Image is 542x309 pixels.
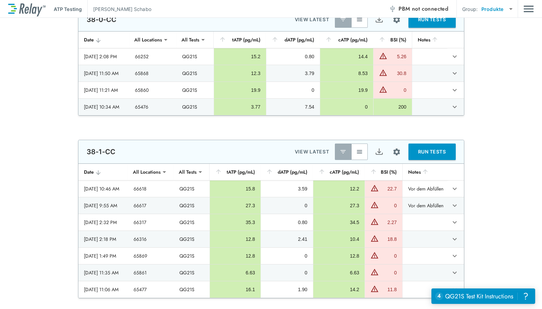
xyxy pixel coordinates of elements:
button: Export [371,144,388,160]
div: 14.4 [326,53,368,60]
button: expand row [449,67,461,79]
td: 65860 [129,82,177,98]
img: Settings Icon [392,15,401,24]
div: BSI (%) [379,36,406,44]
img: Warning [370,234,379,243]
div: 0 [380,252,397,259]
td: 66317 [128,214,174,231]
button: RUN TESTS [408,11,456,28]
div: [DATE] 11:21 AM [84,87,124,94]
p: Group: [462,5,478,13]
img: LuminUltra Relay [8,2,46,16]
iframe: Resource center [431,288,535,304]
td: QG21S [174,264,210,281]
button: expand row [449,200,461,211]
button: expand row [449,233,461,245]
img: Latest [340,16,346,23]
div: 8.53 [326,70,368,77]
div: 35.3 [215,219,255,226]
div: 12.8 [319,252,360,259]
td: QG21S [174,248,210,264]
div: BSI (%) [370,168,397,176]
div: 3.79 [272,70,314,77]
div: 0 [380,202,397,209]
span: PBM [399,4,448,14]
div: 15.2 [219,53,261,60]
button: Site setup [388,143,406,161]
div: All Tests [174,165,201,179]
div: 10.4 [319,236,360,243]
p: VIEW LATEST [295,15,329,24]
img: Export Icon [375,15,383,24]
div: 16.1 [215,286,255,293]
div: 3.59 [266,185,307,192]
button: Export [371,11,388,28]
img: Warning [370,251,379,259]
div: 27.3 [215,202,255,209]
td: 66618 [128,181,174,197]
div: 7.54 [272,103,314,110]
div: 15.8 [215,185,255,192]
div: 0 [389,87,406,94]
button: expand row [449,284,461,295]
div: 27.3 [319,202,360,209]
img: Offline Icon [389,5,396,12]
button: expand row [449,84,461,96]
div: 3.77 [219,103,261,110]
td: 65861 [128,264,174,281]
button: expand row [449,217,461,228]
div: 12.3 [219,70,261,77]
p: 38-1-CC [87,148,116,156]
div: 0.80 [272,53,314,60]
img: Export Icon [375,148,383,156]
div: 0 [266,202,307,209]
div: All Locations [128,165,165,179]
button: expand row [449,51,461,62]
button: expand row [449,267,461,279]
div: 0.80 [266,219,307,226]
div: 2.41 [266,236,307,243]
div: Notes [418,36,442,44]
button: RUN TESTS [408,144,456,160]
td: 66316 [128,231,174,247]
button: PBM not connected [386,2,451,16]
div: [DATE] 11:06 AM [84,286,123,293]
div: [DATE] 1:49 PM [84,252,123,259]
div: [DATE] 10:34 AM [84,103,124,110]
p: ATP Testing [54,5,82,13]
div: 12.2 [319,185,360,192]
td: QG21S [177,65,213,82]
td: QG21S [177,48,213,65]
div: [DATE] 2:18 PM [84,236,123,243]
td: QG21S [174,181,210,197]
div: [DATE] 2:32 PM [84,219,123,226]
img: Warning [370,285,379,293]
div: cATP (pg/mL) [325,36,368,44]
td: QG21S [174,231,210,247]
div: 34.5 [319,219,360,226]
img: Warning [370,218,379,226]
img: Warning [370,184,379,192]
img: Warning [379,85,387,94]
div: 5.26 [389,53,406,60]
img: View All [356,148,363,155]
td: QG21S [174,214,210,231]
div: All Tests [177,33,204,47]
div: 19.9 [219,87,261,94]
div: 30.8 [389,70,406,77]
div: 0 [266,252,307,259]
div: dATP (pg/mL) [272,36,314,44]
div: cATP (pg/mL) [318,168,360,176]
button: expand row [449,101,461,113]
div: 12.8 [215,236,255,243]
div: 18.8 [380,236,397,243]
img: Warning [379,69,387,77]
td: Vor dem Abfüllen [402,181,448,197]
div: [DATE] 2:08 PM [84,53,124,60]
span: not connected [412,5,448,13]
th: Date [78,164,128,181]
div: tATP (pg/mL) [219,36,261,44]
td: QG21S [174,281,210,298]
